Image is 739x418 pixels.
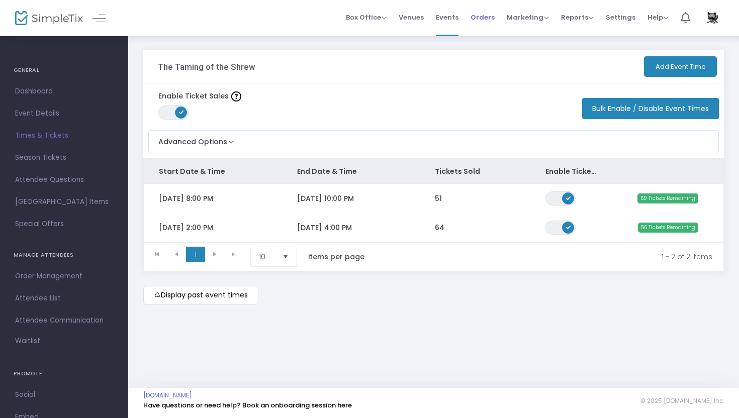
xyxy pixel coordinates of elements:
[14,245,115,265] h4: MANAGE ATTENDEES
[566,195,571,200] span: ON
[15,195,113,208] span: [GEOGRAPHIC_DATA] Items
[507,13,549,22] span: Marketing
[582,98,719,119] button: Bulk Enable / Disable Event Times
[159,193,213,203] span: [DATE] 8:00 PM
[566,224,571,229] span: ON
[15,292,113,305] span: Attendee List
[15,151,113,164] span: Season Tickets
[435,193,442,203] span: 51
[471,5,495,30] span: Orders
[638,223,698,233] span: 56 Tickets Remaining
[279,247,293,266] button: Select
[143,286,258,304] m-button: Display past event times
[606,5,635,30] span: Settings
[648,13,669,22] span: Help
[644,56,717,77] button: Add Event Time
[15,336,40,346] span: Waitlist
[15,270,113,283] span: Order Management
[14,364,115,384] h4: PROMOTE
[179,110,184,115] span: ON
[436,5,458,30] span: Events
[144,159,723,242] div: Data table
[259,252,274,262] span: 10
[144,159,282,184] th: Start Date & Time
[15,314,113,327] span: Attendee Communication
[143,391,192,399] a: [DOMAIN_NAME]
[530,159,613,184] th: Enable Ticket Sales
[346,13,387,22] span: Box Office
[386,247,712,267] kendo-pager-info: 1 - 2 of 2 items
[640,397,724,405] span: © 2025 [DOMAIN_NAME] Inc.
[231,91,241,101] img: question-mark
[308,252,364,262] label: items per page
[14,60,115,80] h4: GENERAL
[420,159,530,184] th: Tickets Sold
[297,193,354,203] span: [DATE] 10:00 PM
[435,223,444,233] span: 64
[15,129,113,142] span: Times & Tickets
[15,388,113,401] span: Social
[399,5,424,30] span: Venues
[186,247,205,262] span: Page 1
[143,400,352,410] a: Have questions or need help? Book an onboarding session here
[282,159,420,184] th: End Date & Time
[158,91,241,101] label: Enable Ticket Sales
[158,62,255,72] h3: The Taming of the Shrew
[149,131,236,147] button: Advanced Options
[15,107,113,120] span: Event Details
[297,223,352,233] span: [DATE] 4:00 PM
[15,85,113,98] span: Dashboard
[159,223,213,233] span: [DATE] 2:00 PM
[637,193,698,203] span: 69 Tickets Remaining
[15,173,113,186] span: Attendee Questions
[15,218,113,231] span: Special Offers
[561,13,594,22] span: Reports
